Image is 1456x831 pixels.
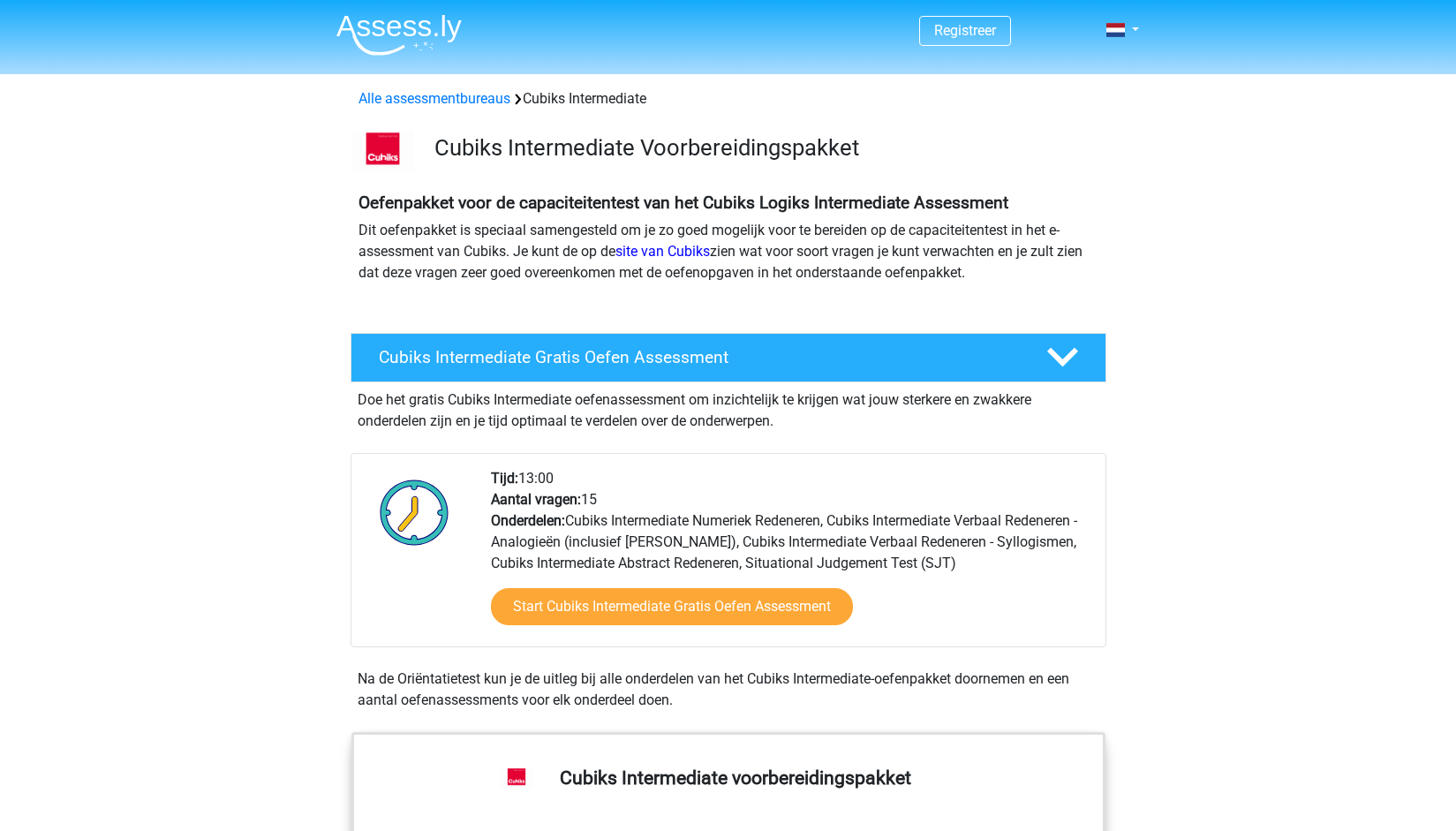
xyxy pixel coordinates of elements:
b: Aantal vragen: [491,491,581,508]
b: Oefenpakket voor de capaciteitentest van het Cubiks Logiks Intermediate Assessment [358,193,1008,213]
h3: Cubiks Intermediate Voorbereidingspakket [434,134,1092,162]
a: site van Cubiks [615,243,710,260]
a: Registreer [934,22,996,39]
p: Dit oefenpakket is speciaal samengesteld om je zo goed mogelijk voor te bereiden op de capaciteit... [358,220,1098,283]
div: Cubiks Intermediate [351,88,1105,110]
b: Onderdelen: [491,512,565,529]
div: 13:00 15 Cubiks Intermediate Numeriek Redeneren, Cubiks Intermediate Verbaal Redeneren - Analogie... [478,468,1105,646]
div: Doe het gratis Cubiks Intermediate oefenassessment om inzichtelijk te krijgen wat jouw sterkere e... [351,382,1106,432]
a: Cubiks Intermediate Gratis Oefen Assessment [343,333,1113,382]
b: Tijd: [491,470,518,487]
h4: Cubiks Intermediate Gratis Oefen Assessment [379,347,1018,367]
div: Na de Oriëntatietest kun je de uitleg bij alle onderdelen van het Cubiks Intermediate-oefenpakket... [351,669,1106,711]
img: Assessly [336,14,462,56]
a: Start Cubiks Intermediate Gratis Oefen Assessment [491,588,853,625]
img: Klok [370,468,459,556]
a: Alle assessmentbureaus [358,90,510,107]
img: logo-cubiks-300x193.png [351,131,414,171]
